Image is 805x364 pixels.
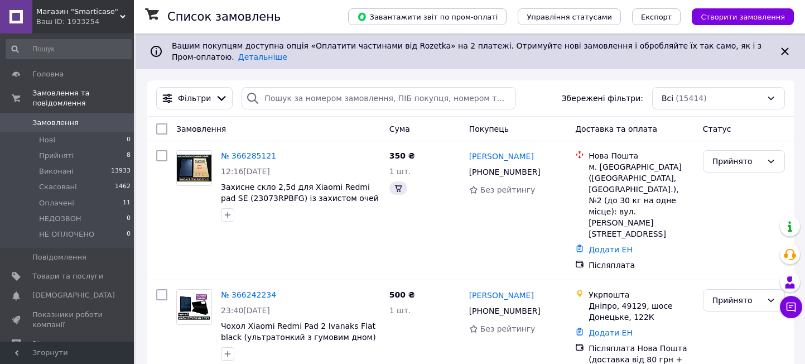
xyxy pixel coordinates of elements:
button: Чат з покупцем [780,296,802,318]
span: [DEMOGRAPHIC_DATA] [32,290,115,300]
span: Доставка та оплата [575,124,657,133]
span: (15414) [676,94,706,103]
span: Збережені фільтри: [562,93,643,104]
input: Пошук за номером замовлення, ПІБ покупця, номером телефону, Email, номером накладної [242,87,516,109]
span: [PHONE_NUMBER] [469,167,541,176]
span: Магазин "Smarticase" [36,7,120,17]
a: Фото товару [176,150,212,186]
span: Вашим покупцям доступна опція «Оплатити частинами від Rozetka» на 2 платежі. Отримуйте нові замов... [172,41,761,61]
span: Товари та послуги [32,271,103,281]
span: Замовлення [32,118,79,128]
button: Створити замовлення [692,8,794,25]
a: № 366285121 [221,151,276,160]
span: Управління статусами [527,13,612,21]
span: 500 ₴ [389,290,415,299]
span: 1462 [115,182,131,192]
a: Фото товару [176,289,212,325]
span: Оплачені [39,198,74,208]
button: Експорт [632,8,681,25]
div: м. [GEOGRAPHIC_DATA] ([GEOGRAPHIC_DATA], [GEOGRAPHIC_DATA].), №2 (до 30 кг на одне місце): вул. [... [589,161,694,240]
span: Скасовані [39,182,77,192]
div: Укрпошта [589,289,694,300]
span: Замовлення та повідомлення [32,88,134,108]
span: Нові [39,135,55,145]
a: № 366242234 [221,290,276,299]
div: Нова Пошта [589,150,694,161]
span: Створити замовлення [701,13,785,21]
div: Прийнято [712,294,762,306]
span: Експорт [641,13,672,21]
span: 350 ₴ [389,151,415,160]
span: Статус [703,124,731,133]
span: Показники роботи компанії [32,310,103,330]
span: Покупець [469,124,509,133]
a: Чохол Xiaomi Redmi Pad 2 Ivanaks Flat black (ультратонкий з гумовим дном) [221,322,376,342]
div: Прийнято [712,155,762,167]
button: Управління статусами [518,8,621,25]
span: Повідомлення [32,252,86,262]
a: Додати ЕН [589,328,633,337]
a: Створити замовлення [681,12,794,21]
button: Завантажити звіт по пром-оплаті [348,8,507,25]
input: Пошук [6,39,132,59]
span: Відгуки [32,339,61,349]
a: Додати ЕН [589,245,633,254]
span: 12:16[DATE] [221,167,270,176]
span: Без рейтингу [480,324,536,333]
span: Без рейтингу [480,185,536,194]
span: 13933 [111,166,131,176]
span: Виконані [39,166,74,176]
a: Детальніше [238,52,287,61]
a: [PERSON_NAME] [469,151,534,162]
a: [PERSON_NAME] [469,290,534,301]
span: [PHONE_NUMBER] [469,306,541,315]
span: Всі [662,93,673,104]
span: Cума [389,124,410,133]
span: Головна [32,69,64,79]
div: Післяплата [589,260,694,271]
span: 11 [123,198,131,208]
span: Прийняті [39,151,74,161]
span: Фільтри [178,93,211,104]
a: Захисне скло 2,5d для Xiaomi Redmi pad SE (23073RPBFG) із захистом очей anti blue (ксяомі редмі п... [221,183,379,214]
span: Завантажити звіт по пром-оплаті [357,12,498,22]
span: НЕДОЗВОН [39,214,81,224]
span: 0 [127,135,131,145]
span: 1 шт. [389,167,411,176]
div: Ваш ID: 1933254 [36,17,134,27]
span: 0 [127,214,131,224]
span: 23:40[DATE] [221,306,270,315]
span: 0 [127,229,131,240]
span: НЕ ОПЛОЧЕНО [39,229,94,240]
span: 1 шт. [389,306,411,315]
img: Фото товару [177,293,211,322]
div: Дніпро, 49129, шосе Донецьке, 122К [589,300,694,323]
span: 8 [127,151,131,161]
span: Замовлення [176,124,226,133]
img: Фото товару [177,155,211,181]
h1: Список замовлень [167,10,281,23]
